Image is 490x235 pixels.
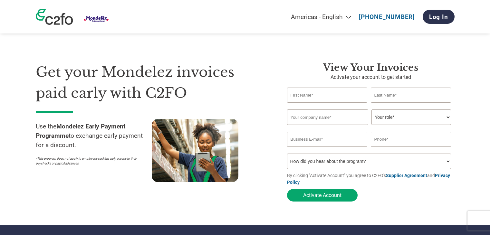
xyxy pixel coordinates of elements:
[371,88,451,103] input: Last Name*
[287,132,368,147] input: Invalid Email format
[287,147,368,151] div: Inavlid Email Address
[371,132,451,147] input: Phone*
[36,122,152,150] p: Use the to exchange early payment for a discount.
[152,119,238,182] img: supply chain worker
[36,123,126,139] strong: Mondelez Early Payment Programme
[287,103,368,107] div: Invalid first name or first name is too long
[287,62,455,73] h3: View your invoices
[287,189,358,202] button: Activate Account
[287,109,368,125] input: Your company name*
[36,9,73,25] img: c2fo logo
[83,13,110,25] img: Mondelez
[287,172,455,186] p: By clicking "Activate Account" you agree to C2FO's and
[287,88,368,103] input: First Name*
[287,173,450,185] a: Privacy Policy
[287,73,455,81] p: Activate your account to get started
[386,173,427,178] a: Supplier Agreement
[287,126,451,129] div: Invalid company name or company name is too long
[423,10,455,24] a: Log In
[36,62,268,103] h1: Get your Mondelez invoices paid early with C2FO
[36,156,145,166] p: *This program does not apply to employees seeking early access to their paychecks or payroll adva...
[371,103,451,107] div: Invalid last name or last name is too long
[371,109,451,125] select: Title/Role
[371,147,451,151] div: Inavlid Phone Number
[359,13,415,21] a: [PHONE_NUMBER]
